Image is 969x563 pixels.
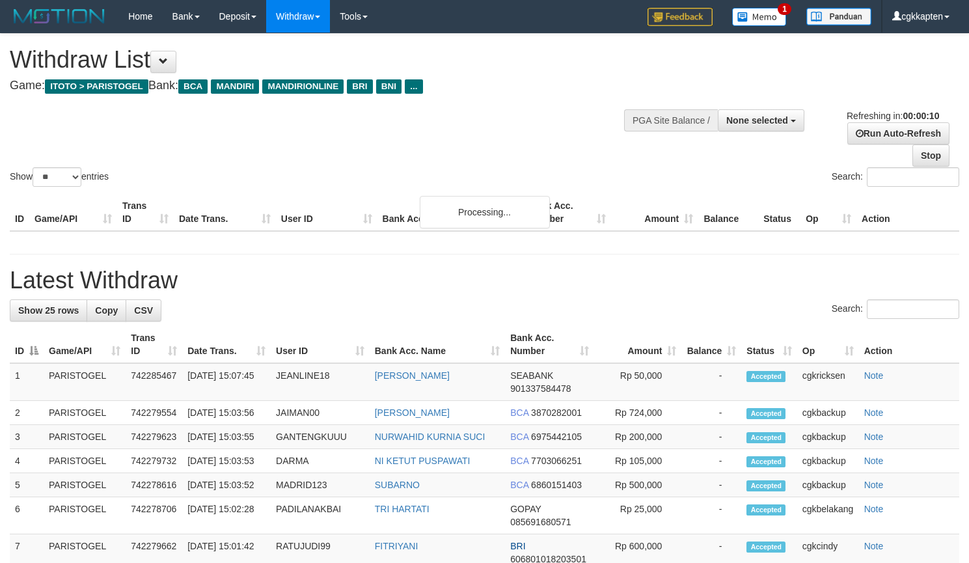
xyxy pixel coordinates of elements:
td: 742279623 [126,425,182,449]
td: cgkricksen [797,363,859,401]
th: ID [10,194,29,231]
span: Refreshing in: [847,111,939,121]
span: ITOTO > PARISTOGEL [45,79,148,94]
td: [DATE] 15:03:55 [182,425,271,449]
span: ... [405,79,422,94]
th: Status: activate to sort column ascending [741,326,797,363]
td: MADRID123 [271,473,370,497]
div: Processing... [420,196,550,228]
span: Copy 6860151403 to clipboard [531,480,582,490]
span: Copy 901337584478 to clipboard [510,383,571,394]
th: Amount [611,194,698,231]
th: Trans ID [117,194,174,231]
th: Balance [698,194,758,231]
span: BCA [510,407,528,418]
th: Trans ID: activate to sort column ascending [126,326,182,363]
td: 1 [10,363,44,401]
span: BCA [510,480,528,490]
img: MOTION_logo.png [10,7,109,26]
th: Bank Acc. Number [524,194,611,231]
td: PARISTOGEL [44,449,126,473]
span: MANDIRIONLINE [262,79,344,94]
td: [DATE] 15:07:45 [182,363,271,401]
th: Action [856,194,959,231]
a: Note [864,504,884,514]
th: User ID: activate to sort column ascending [271,326,370,363]
a: CSV [126,299,161,322]
span: Accepted [746,504,785,515]
span: Accepted [746,432,785,443]
label: Search: [832,167,959,187]
img: Button%20Memo.svg [732,8,787,26]
span: BCA [510,432,528,442]
th: Game/API [29,194,117,231]
th: Balance: activate to sort column ascending [681,326,741,363]
td: JAIMAN00 [271,401,370,425]
h1: Latest Withdraw [10,268,959,294]
select: Showentries [33,167,81,187]
td: PARISTOGEL [44,363,126,401]
span: Copy 6975442105 to clipboard [531,432,582,442]
a: Copy [87,299,126,322]
h4: Game: Bank: [10,79,633,92]
span: Accepted [746,371,785,382]
span: BCA [510,456,528,466]
td: - [681,497,741,534]
td: - [681,363,741,401]
div: PGA Site Balance / [624,109,718,131]
span: BNI [376,79,402,94]
span: SEABANK [510,370,553,381]
a: Note [864,480,884,490]
td: - [681,401,741,425]
td: PARISTOGEL [44,473,126,497]
a: Note [864,456,884,466]
th: ID: activate to sort column descending [10,326,44,363]
td: cgkbackup [797,473,859,497]
a: [PERSON_NAME] [375,370,450,381]
th: Date Trans. [174,194,276,231]
a: Stop [912,144,949,167]
button: None selected [718,109,804,131]
a: Note [864,370,884,381]
td: 5 [10,473,44,497]
td: 742279554 [126,401,182,425]
td: - [681,425,741,449]
input: Search: [867,299,959,319]
a: Note [864,432,884,442]
td: DARMA [271,449,370,473]
th: Date Trans.: activate to sort column ascending [182,326,271,363]
th: Bank Acc. Name [377,194,525,231]
span: Accepted [746,408,785,419]
a: FITRIYANI [375,541,418,551]
th: User ID [276,194,377,231]
span: CSV [134,305,153,316]
td: Rp 724,000 [594,401,682,425]
td: Rp 500,000 [594,473,682,497]
td: PARISTOGEL [44,401,126,425]
span: Copy 7703066251 to clipboard [531,456,582,466]
td: JEANLINE18 [271,363,370,401]
td: 742278706 [126,497,182,534]
span: Copy 085691680571 to clipboard [510,517,571,527]
th: Game/API: activate to sort column ascending [44,326,126,363]
td: 4 [10,449,44,473]
td: GANTENGKUUU [271,425,370,449]
td: cgkbackup [797,401,859,425]
td: 742285467 [126,363,182,401]
td: 6 [10,497,44,534]
td: 3 [10,425,44,449]
strong: 00:00:10 [903,111,939,121]
a: Note [864,407,884,418]
span: BRI [347,79,372,94]
a: NURWAHID KURNIA SUCI [375,432,485,442]
span: BRI [510,541,525,551]
td: - [681,473,741,497]
th: Status [758,194,800,231]
a: Note [864,541,884,551]
th: Amount: activate to sort column ascending [594,326,682,363]
span: Accepted [746,542,785,553]
th: Op: activate to sort column ascending [797,326,859,363]
span: None selected [726,115,788,126]
label: Search: [832,299,959,319]
a: [PERSON_NAME] [375,407,450,418]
